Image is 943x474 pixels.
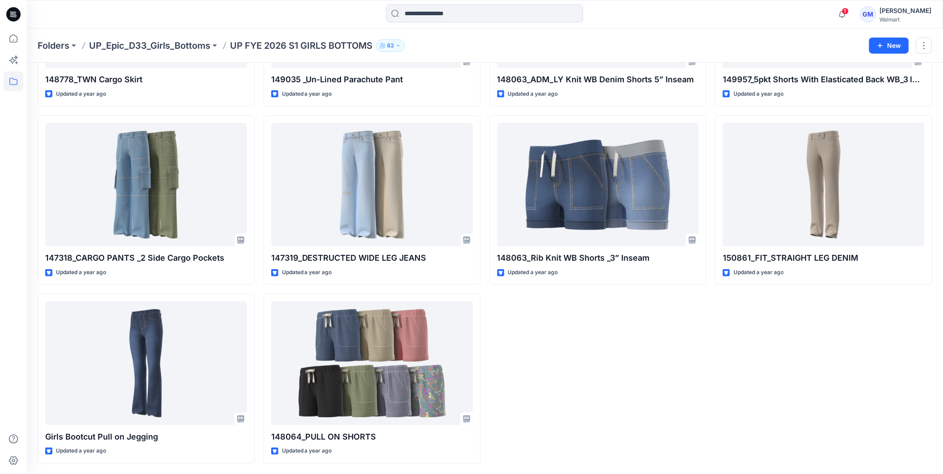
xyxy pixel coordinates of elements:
p: 147318_CARGO PANTS _2 Side Cargo Pockets [45,252,247,264]
p: 148778_TWN Cargo Skirt [45,73,247,86]
a: 147319_DESTRUCTED WIDE LEG JEANS [271,123,473,247]
p: Updated a year ago [282,447,332,456]
p: Updated a year ago [56,89,106,99]
div: [PERSON_NAME] [880,5,932,16]
p: 148064_PULL ON SHORTS [271,431,473,443]
p: Updated a year ago [734,268,784,277]
p: 150861_FIT_STRAIGHT LEG DENIM [723,252,925,264]
span: 1 [842,8,849,15]
p: 149035 _Un-Lined Parachute Pant [271,73,473,86]
a: 148064_PULL ON SHORTS [271,301,473,425]
button: 62 [376,39,405,52]
p: 62 [387,41,394,51]
a: UP_Epic_D33_Girls_Bottoms [89,39,210,52]
p: Updated a year ago [282,89,332,99]
p: Updated a year ago [282,268,332,277]
div: Walmart [880,16,932,23]
p: Girls Bootcut Pull on Jegging [45,431,247,443]
a: Folders [38,39,69,52]
a: 150861_FIT_STRAIGHT LEG DENIM [723,123,925,247]
div: GM [860,6,876,22]
button: New [869,38,909,54]
p: Updated a year ago [56,268,106,277]
p: 147319_DESTRUCTED WIDE LEG JEANS [271,252,473,264]
p: Updated a year ago [508,268,558,277]
p: 148063_ADM_LY Knit WB Denim Shorts 5” Inseam [497,73,699,86]
p: Updated a year ago [56,447,106,456]
p: 149957_5pkt Shorts With Elasticated Back WB_3 Inseam [723,73,925,86]
p: UP FYE 2026 S1 GIRLS BOTTOMS [230,39,372,52]
p: Updated a year ago [508,89,558,99]
a: 148063_Rib Knit WB Shorts _3” Inseam [497,123,699,247]
p: Updated a year ago [734,89,784,99]
a: 147318_CARGO PANTS _2 Side Cargo Pockets [45,123,247,247]
a: Girls Bootcut Pull on Jegging [45,301,247,425]
p: 148063_Rib Knit WB Shorts _3” Inseam [497,252,699,264]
